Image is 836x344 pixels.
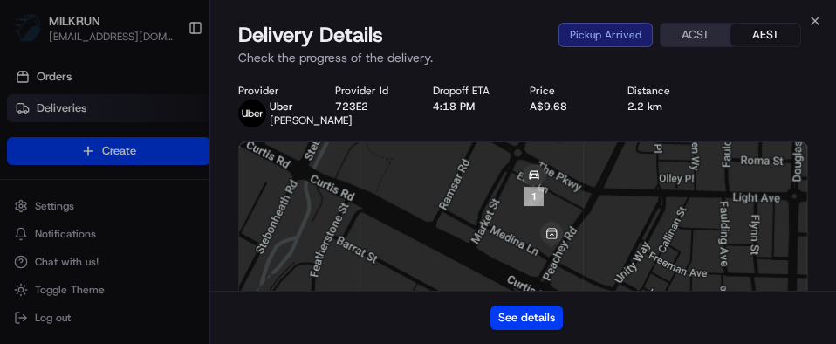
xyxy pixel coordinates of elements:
div: 4:18 PM [433,100,517,114]
span: [PERSON_NAME] [270,114,353,127]
button: AEST [730,24,800,46]
div: Dropoff ETA [433,84,517,98]
div: 2.2 km [627,100,711,114]
div: Price [530,84,613,98]
div: 1 [524,187,544,206]
div: A$9.68 [530,100,613,114]
p: Check the progress of the delivery. [238,49,809,66]
img: uber-new-logo.jpeg [238,100,266,127]
button: See details [490,306,563,330]
div: Provider [238,84,322,98]
div: Distance [627,84,711,98]
span: Delivery Details [238,21,383,49]
button: ACST [661,24,730,46]
div: Provider Id [335,84,419,98]
button: 723E2 [335,100,368,114]
span: Uber [270,100,293,114]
